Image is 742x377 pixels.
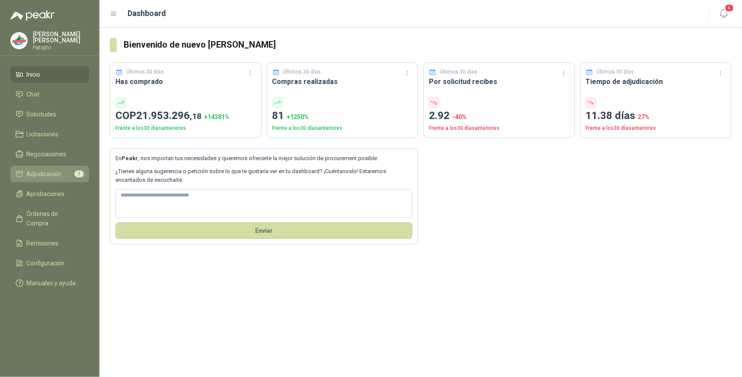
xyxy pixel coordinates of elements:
[429,76,569,87] h3: Por solicitud recibes
[283,68,321,76] p: Últimos 30 días
[725,4,734,12] span: 4
[452,113,467,120] span: -40 %
[204,113,230,120] span: + 14381 %
[27,129,59,139] span: Licitaciones
[74,171,84,177] span: 1
[33,31,89,43] p: [PERSON_NAME] [PERSON_NAME]
[27,238,59,248] span: Remisiones
[272,108,413,124] p: 81
[27,189,65,199] span: Aprobaciones
[115,167,413,185] p: ¿Tienes alguna sugerencia o petición sobre lo que te gustaría ver en tu dashboard? ¡Cuéntanoslo! ...
[716,6,732,22] button: 4
[33,45,89,50] p: Patojito
[597,68,634,76] p: Últimos 30 días
[127,68,164,76] p: Últimos 30 días
[11,32,27,49] img: Company Logo
[136,110,201,122] span: 21.953.296
[128,7,166,19] h1: Dashboard
[10,126,89,142] a: Licitaciones
[10,275,89,291] a: Manuales y ayuda
[27,278,76,288] span: Manuales y ayuda
[272,124,413,132] p: Frente a los 30 días anteriores
[122,155,138,161] b: Peakr
[10,86,89,103] a: Chat
[10,166,89,182] a: Adjudicación1
[10,66,89,83] a: Inicio
[429,108,569,124] p: 2.92
[27,110,57,119] span: Solicitudes
[115,76,256,87] h3: Has comprado
[10,255,89,271] a: Configuración
[287,113,309,120] span: + 1250 %
[115,108,256,124] p: COP
[10,10,54,21] img: Logo peakr
[10,106,89,122] a: Solicitudes
[272,76,413,87] h3: Compras realizadas
[440,68,478,76] p: Últimos 30 días
[27,258,65,268] span: Configuración
[115,124,256,132] p: Frente a los 30 días anteriores
[10,186,89,202] a: Aprobaciones
[27,209,81,228] span: Órdenes de Compra
[638,113,650,120] span: 27 %
[115,154,413,163] p: En , nos importan tus necesidades y queremos ofrecerte la mejor solución de procurement posible.
[27,169,62,179] span: Adjudicación
[586,108,726,124] p: 11.38 días
[27,70,41,79] span: Inicio
[190,111,201,121] span: ,18
[27,149,67,159] span: Negociaciones
[586,124,726,132] p: Frente a los 30 días anteriores
[27,90,40,99] span: Chat
[10,235,89,251] a: Remisiones
[586,76,726,87] h3: Tiempo de adjudicación
[124,38,732,52] h3: Bienvenido de nuevo [PERSON_NAME]
[115,222,413,239] button: Envíar
[429,124,569,132] p: Frente a los 30 días anteriores
[10,206,89,232] a: Órdenes de Compra
[10,146,89,162] a: Negociaciones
